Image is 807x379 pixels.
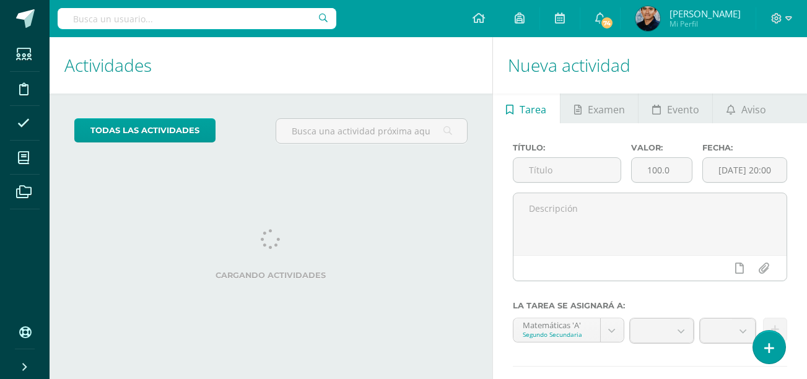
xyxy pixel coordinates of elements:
a: Aviso [713,94,779,123]
label: Fecha: [702,143,787,152]
label: Cargando actividades [74,271,468,280]
span: Evento [667,95,699,124]
a: todas las Actividades [74,118,216,142]
span: Mi Perfil [670,19,741,29]
input: Busca un usuario... [58,8,336,29]
span: 74 [600,16,614,30]
a: Tarea [493,94,560,123]
h1: Nueva actividad [508,37,792,94]
span: Aviso [741,95,766,124]
div: Matemáticas 'A' [523,318,591,330]
label: Título: [513,143,621,152]
h1: Actividades [64,37,478,94]
span: [PERSON_NAME] [670,7,741,20]
img: 34b7d2815c833d3d4a9d7dedfdeadf41.png [635,6,660,31]
input: Busca una actividad próxima aquí... [276,119,466,143]
input: Título [513,158,621,182]
span: Examen [588,95,625,124]
label: Valor: [631,143,692,152]
span: Tarea [520,95,546,124]
a: Evento [639,94,712,123]
a: Examen [561,94,638,123]
input: Fecha de entrega [703,158,787,182]
a: Matemáticas 'A'Segundo Secundaria [513,318,624,342]
label: La tarea se asignará a: [513,301,787,310]
div: Segundo Secundaria [523,330,591,339]
input: Puntos máximos [632,158,692,182]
